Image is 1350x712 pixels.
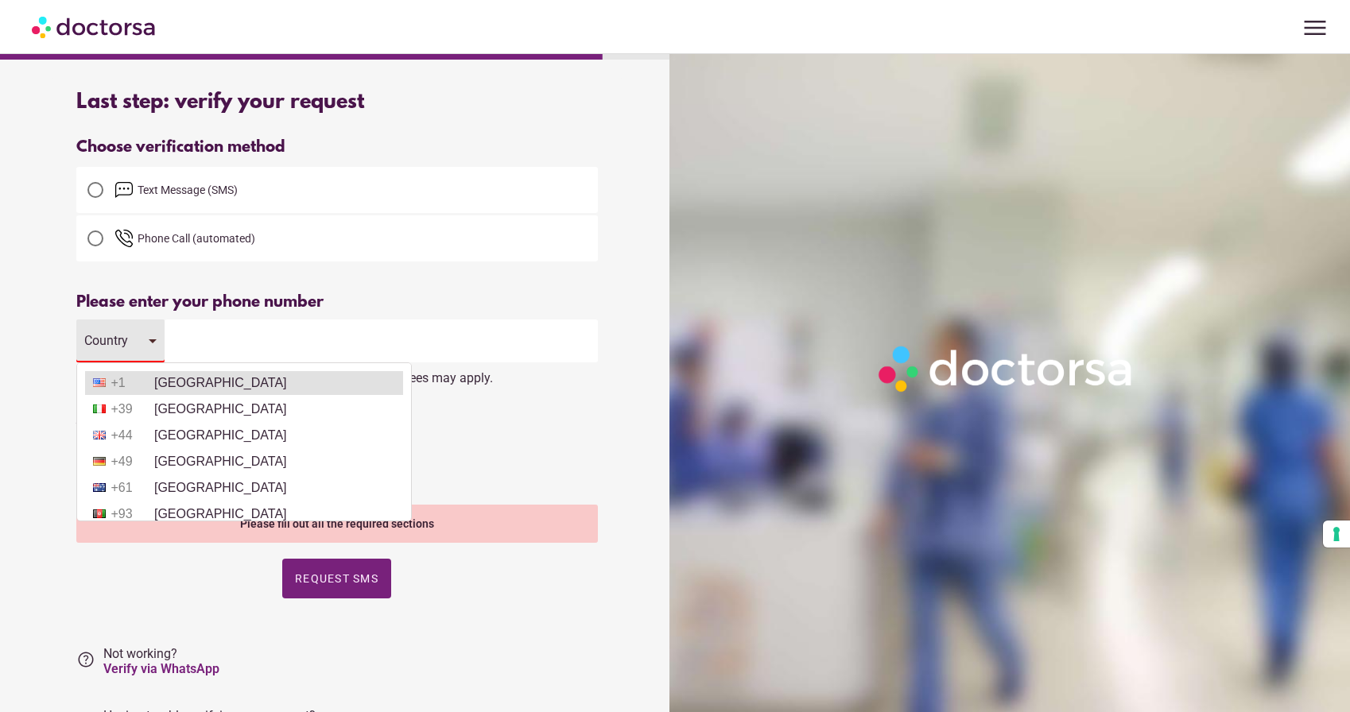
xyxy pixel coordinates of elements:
[138,184,238,196] span: Text Message (SMS)
[85,476,404,500] li: [GEOGRAPHIC_DATA]
[1323,520,1350,548] button: Your consent preferences for tracking technologies
[111,481,151,495] span: +61
[76,91,598,114] div: Last step: verify your request
[76,505,598,543] div: Please fill out all the required sections
[84,333,134,348] div: Country
[871,339,1142,399] img: Logo-Doctorsa-trans-White-partial-flat.png
[103,661,219,676] a: Verify via WhatsApp
[111,376,151,390] span: +1
[114,229,134,248] img: phone
[111,428,151,443] span: +44
[111,455,151,469] span: +49
[111,402,151,416] span: +39
[85,450,404,474] li: [GEOGRAPHIC_DATA]
[76,138,598,157] div: Choose verification method
[76,650,95,669] i: help
[295,572,378,585] span: Request SMS
[85,397,404,421] li: [GEOGRAPHIC_DATA]
[32,9,157,44] img: Doctorsa.com
[282,559,391,598] button: Request SMS
[114,180,134,199] img: email
[85,424,404,447] li: [GEOGRAPHIC_DATA]
[76,293,598,311] div: Please enter your phone number
[1300,13,1330,43] span: menu
[103,646,219,676] span: Not working?
[111,507,151,521] span: +93
[85,502,404,526] li: [GEOGRAPHIC_DATA]
[138,232,255,245] span: Phone Call (automated)
[76,362,598,385] div: You'll receive a text message with a code. Standard carrier fees may apply.
[85,371,404,395] li: [GEOGRAPHIC_DATA]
